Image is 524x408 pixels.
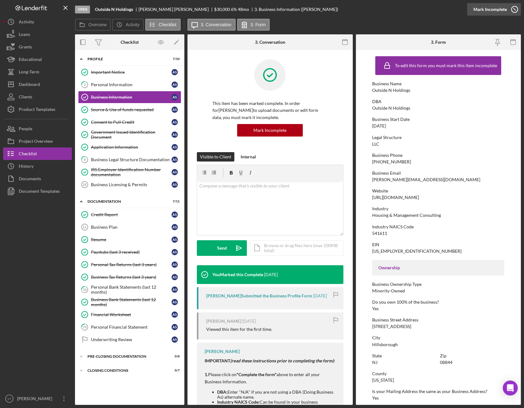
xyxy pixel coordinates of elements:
[237,19,270,31] button: 3. Form
[212,272,263,277] div: You Marked this Complete
[172,82,178,88] div: A S
[372,231,387,236] div: 541611
[217,399,260,405] strong: Industry NAICS Code:
[87,57,164,61] div: Profile
[19,66,39,80] div: Long-Term
[372,177,480,182] div: [PERSON_NAME][EMAIL_ADDRESS][DOMAIN_NAME]
[372,99,504,104] div: DBA
[372,371,504,376] div: County
[264,272,278,277] time: 2025-09-19 17:34
[7,397,11,401] text: VT
[19,28,30,42] div: Loans
[168,355,180,358] div: 0 / 8
[172,144,178,150] div: A S
[206,293,312,298] div: [PERSON_NAME] Submitted the Business Profile Form
[87,369,164,372] div: Closing Conditions
[255,40,285,45] div: 3. Conversation
[88,22,107,27] label: Overview
[372,288,405,293] div: Minority-Owned
[91,212,172,217] div: Credit Report
[3,135,72,147] button: Project Overview
[91,225,172,230] div: Business Plan
[372,224,504,229] div: Industry NAICS Code
[197,240,247,256] button: Send
[372,249,462,254] div: [US_EMPLOYER_IDENTIFICATION_NUMBER]
[217,389,227,395] strong: DBA:
[205,372,208,377] strong: 1.
[230,358,334,363] em: (read these instructions prior to completing the form)
[372,213,441,218] div: Housing & Management Consulting
[3,122,72,135] button: People
[78,208,181,221] a: Credit ReportAS
[16,392,56,406] div: [PERSON_NAME]
[172,311,178,318] div: A S
[372,324,411,329] div: [STREET_ADDRESS]
[91,182,172,187] div: Business Licensing & Permits
[440,360,452,365] div: 08844
[19,16,34,30] div: Activity
[372,117,504,122] div: Business Start Date
[473,3,507,16] div: Mark Incomplete
[372,106,410,111] div: Outside N Holdings
[372,242,504,247] div: EIN
[3,91,72,103] button: Clients
[91,130,172,140] div: Government Issued Identification Document
[3,392,72,405] button: VT[PERSON_NAME]
[217,240,227,256] div: Send
[205,357,337,386] p: Please click on above to enter all your Business Information.
[78,333,181,346] a: Underwriting ReviewAS
[91,237,172,242] div: Resume
[19,122,32,137] div: People
[205,349,240,354] div: [PERSON_NAME]
[168,200,180,203] div: 7 / 11
[372,353,437,358] div: State
[87,200,164,203] div: Documentation
[19,53,42,67] div: Educational
[19,172,41,187] div: Documents
[3,16,72,28] a: Activity
[3,160,72,172] button: History
[19,103,55,117] div: Product Templates
[168,369,180,372] div: 0 / 7
[83,325,87,329] tspan: 19
[372,342,398,347] div: Hillsborough
[172,274,178,280] div: A S
[372,396,379,401] div: Yes
[3,172,72,185] a: Documents
[372,188,504,193] div: Website
[91,120,172,125] div: Consent to Pull Credit
[3,28,72,41] a: Loans
[200,152,231,162] div: Visible to Client
[19,41,32,55] div: Grants
[172,324,178,330] div: A S
[205,358,335,363] strong: IMPORTANT :
[172,336,178,343] div: A S
[78,233,181,246] a: ResumeAS
[3,185,72,197] button: Document Templates
[91,145,172,150] div: Application Information
[78,141,181,153] a: Application InformationAS
[3,78,72,91] button: Dashboard
[138,7,214,12] div: [PERSON_NAME] [PERSON_NAME]
[91,285,172,295] div: Personal Bank Statements (last 12 months)
[378,265,498,270] div: Ownership
[172,94,178,100] div: A S
[82,225,86,229] tspan: 11
[91,70,172,75] div: Important Notice
[214,7,230,12] span: $30,000
[91,297,172,307] div: Business Bank Statements (last 12 months)
[431,40,446,45] div: 3. Form
[78,271,181,283] a: Business Tax Returns (last 3 years)AS
[91,250,172,255] div: Paystubs (last 3 received)
[241,152,256,162] div: Internal
[172,261,178,268] div: A S
[372,206,504,211] div: Industry
[372,335,504,340] div: City
[372,171,504,176] div: Business Email
[251,22,266,27] label: 3. Form
[91,82,172,87] div: Personal Information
